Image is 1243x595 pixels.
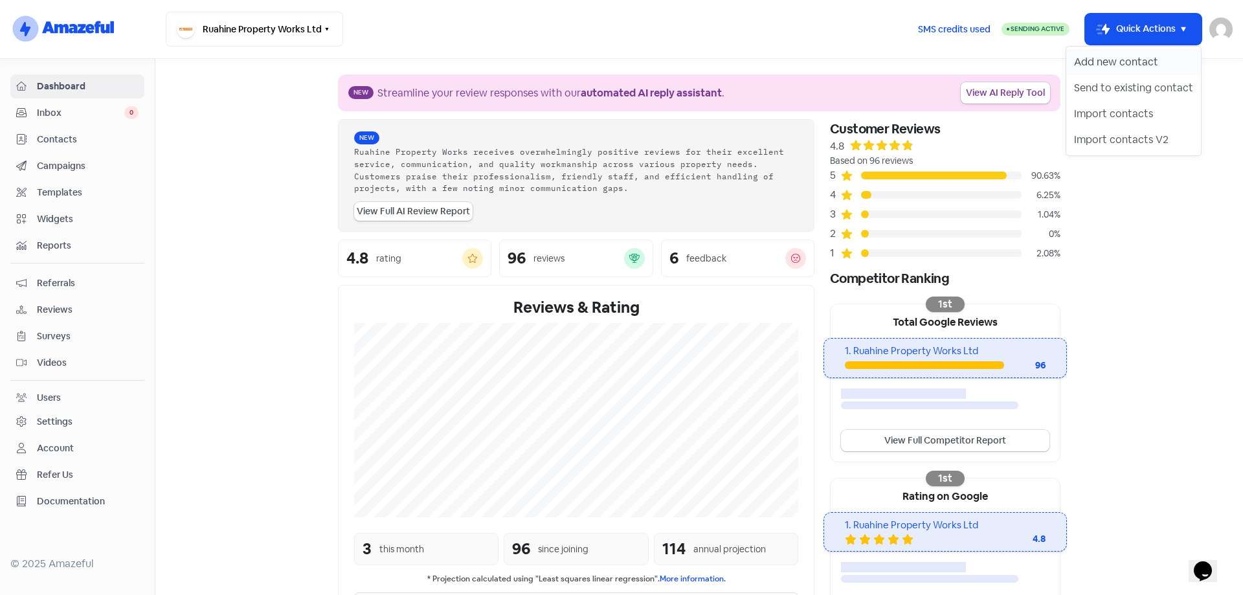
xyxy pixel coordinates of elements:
div: 4.8 [994,532,1046,546]
span: 0 [124,106,139,119]
div: 2 [830,226,840,241]
a: More information. [660,574,726,584]
span: Sending Active [1011,25,1064,33]
a: Videos [10,351,144,375]
a: Reviews [10,298,144,322]
div: reviews [533,252,565,265]
div: Streamline your review responses with our . [377,85,724,101]
button: Add new contact [1066,49,1201,75]
div: 5 [830,168,840,183]
div: 1. Ruahine Property Works Ltd [845,344,1045,359]
button: Import contacts V2 [1066,127,1201,153]
div: Users [37,391,61,405]
a: Inbox 0 [10,101,144,125]
div: 0% [1022,227,1060,241]
a: Templates [10,181,144,205]
div: 1st [926,471,965,486]
a: SMS credits used [907,21,1002,35]
span: SMS credits used [918,23,991,36]
span: Refer Us [37,468,139,482]
div: Account [37,442,74,455]
div: this month [379,543,424,556]
span: Campaigns [37,159,139,173]
div: Based on 96 reviews [830,154,1060,168]
a: Users [10,386,144,410]
div: 1. Ruahine Property Works Ltd [845,518,1045,533]
div: feedback [686,252,726,265]
a: Referrals [10,271,144,295]
span: New [348,86,374,99]
a: 96reviews [499,240,653,277]
div: Reviews & Rating [354,296,798,319]
span: Surveys [37,330,139,343]
a: 4.8rating [338,240,491,277]
div: 6.25% [1022,188,1060,202]
span: Documentation [37,495,139,508]
div: 1st [926,297,965,312]
small: * Projection calculated using "Least squares linear regression". [354,573,798,585]
div: Rating on Google [831,478,1060,512]
div: rating [376,252,401,265]
span: Reports [37,239,139,253]
a: Settings [10,410,144,434]
a: 6feedback [661,240,814,277]
a: View AI Reply Tool [961,82,1050,104]
span: Templates [37,186,139,199]
span: Widgets [37,212,139,226]
div: 96 [1004,359,1046,372]
div: 4.8 [830,139,844,154]
span: Dashboard [37,80,139,93]
a: Dashboard [10,74,144,98]
button: Quick Actions [1085,14,1202,45]
div: Total Google Reviews [831,304,1060,338]
span: Videos [37,356,139,370]
div: 1.04% [1022,208,1060,221]
b: automated AI reply assistant [581,86,722,100]
div: Ruahine Property Works receives overwhelmingly positive reviews for their excellent service, comm... [354,146,798,194]
div: 1 [830,245,840,261]
a: Reports [10,234,144,258]
span: Contacts [37,133,139,146]
div: annual projection [693,543,766,556]
a: Surveys [10,324,144,348]
iframe: chat widget [1189,543,1230,582]
img: User [1209,17,1233,41]
div: 6 [669,251,678,266]
button: Import contacts [1066,101,1201,127]
div: 90.63% [1022,169,1060,183]
div: 4 [830,187,840,203]
span: Referrals [37,276,139,290]
div: Settings [37,415,73,429]
a: Campaigns [10,154,144,178]
a: Contacts [10,128,144,152]
a: Widgets [10,207,144,231]
div: 96 [508,251,526,266]
button: Send to existing contact [1066,75,1201,101]
div: 96 [512,537,530,561]
a: View Full Competitor Report [841,430,1049,451]
a: Refer Us [10,463,144,487]
div: 3 [363,537,372,561]
span: Reviews [37,303,139,317]
div: 4.8 [346,251,368,266]
div: © 2025 Amazeful [10,556,144,572]
div: 3 [830,207,840,222]
div: since joining [538,543,588,556]
span: Inbox [37,106,124,120]
div: 114 [662,537,686,561]
a: Sending Active [1002,21,1069,37]
a: Account [10,436,144,460]
div: Competitor Ranking [830,269,1060,288]
div: Customer Reviews [830,119,1060,139]
button: Ruahine Property Works Ltd [166,12,343,47]
span: New [354,131,379,144]
a: View Full AI Review Report [354,202,473,221]
div: 2.08% [1022,247,1060,260]
a: Documentation [10,489,144,513]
